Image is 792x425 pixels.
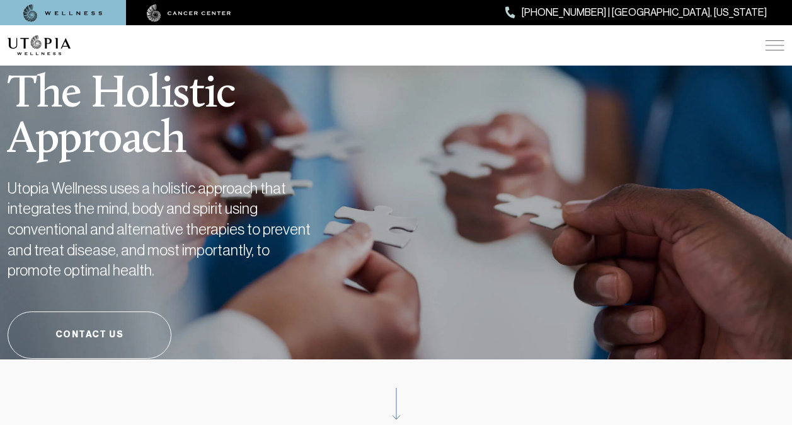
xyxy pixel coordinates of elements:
img: wellness [23,4,103,22]
a: [PHONE_NUMBER] | [GEOGRAPHIC_DATA], [US_STATE] [505,4,767,21]
img: logo [8,35,71,55]
img: icon-hamburger [766,40,784,50]
a: Contact Us [8,311,171,359]
h1: The Holistic Approach [8,41,379,163]
h2: Utopia Wellness uses a holistic approach that integrates the mind, body and spirit using conventi... [8,178,323,281]
span: [PHONE_NUMBER] | [GEOGRAPHIC_DATA], [US_STATE] [522,4,767,21]
img: cancer center [147,4,231,22]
